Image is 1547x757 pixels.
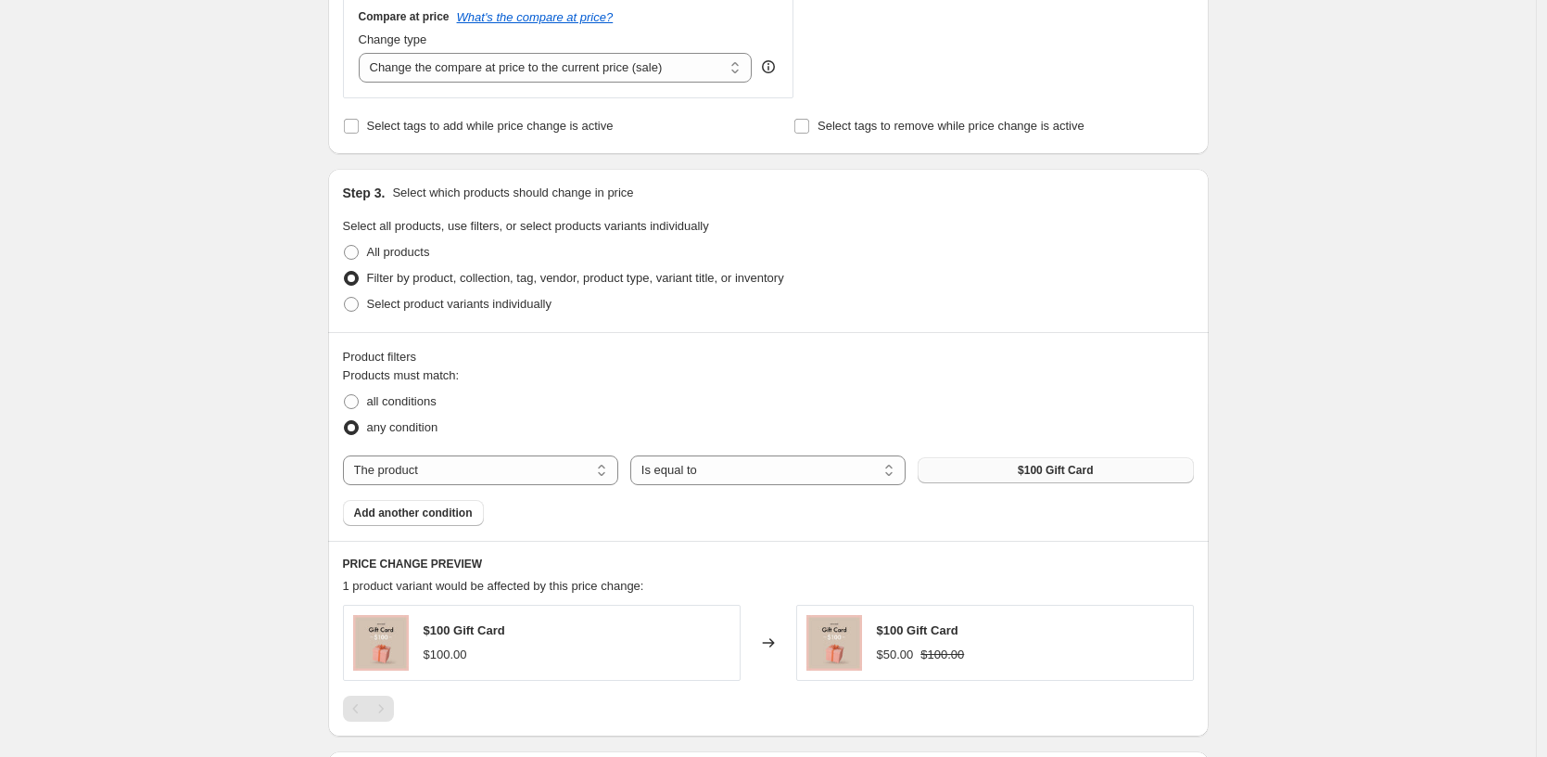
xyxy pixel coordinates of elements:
button: What's the compare at price? [457,10,614,24]
span: Add another condition [354,506,473,520]
button: Add another condition [343,500,484,526]
div: $100.00 [424,646,467,664]
strike: $100.00 [920,646,964,664]
span: $100 Gift Card [424,623,505,637]
div: $50.00 [877,646,914,664]
div: Product filters [343,348,1194,366]
span: $100 Gift Card [877,623,958,637]
h6: PRICE CHANGE PREVIEW [343,557,1194,571]
span: All products [367,245,430,259]
span: $100 Gift Card [1018,463,1093,478]
span: any condition [367,420,438,434]
span: Select all products, use filters, or select products variants individually [343,219,709,233]
img: 100-gift-card-866886_80x.jpg [806,615,862,671]
div: help [759,58,778,76]
span: Products must match: [343,368,460,382]
span: Select tags to add while price change is active [367,119,614,133]
h2: Step 3. [343,184,386,202]
span: Filter by product, collection, tag, vendor, product type, variant title, or inventory [367,271,784,285]
p: Select which products should change in price [392,184,633,202]
span: Select tags to remove while price change is active [818,119,1084,133]
span: Select product variants individually [367,297,552,311]
span: Change type [359,32,427,46]
span: all conditions [367,394,437,408]
h3: Compare at price [359,9,450,24]
img: 100-gift-card-866886_80x.jpg [353,615,409,671]
nav: Pagination [343,696,394,722]
span: 1 product variant would be affected by this price change: [343,579,644,593]
button: $100 Gift Card [918,457,1193,483]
